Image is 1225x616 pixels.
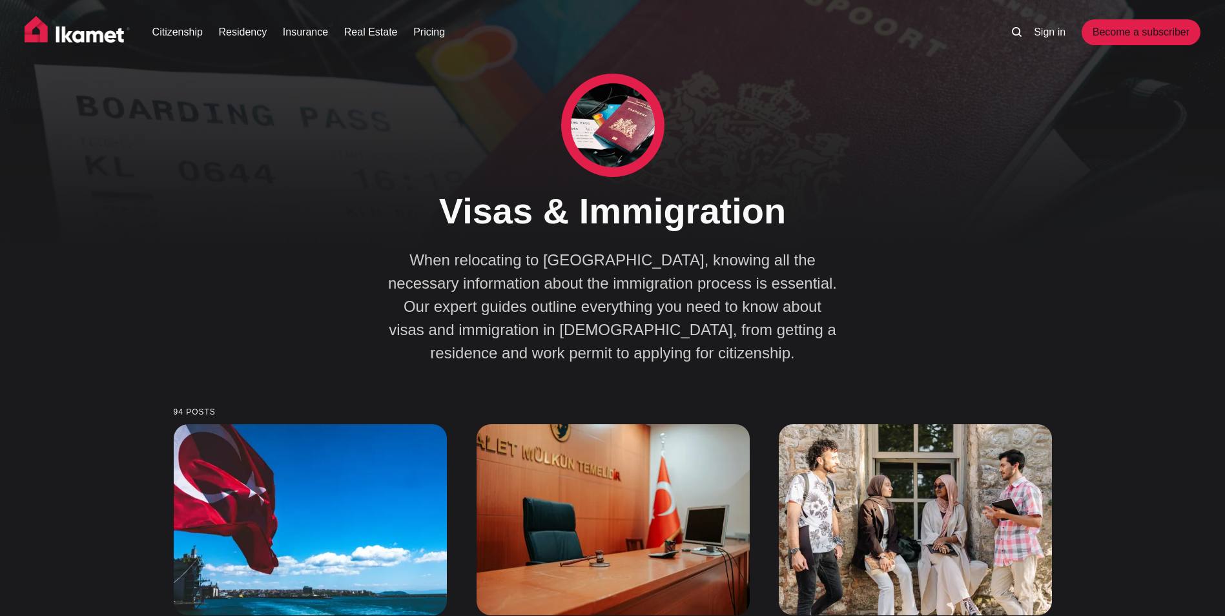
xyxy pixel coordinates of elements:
small: 94 posts [174,408,1052,416]
p: When relocating to [GEOGRAPHIC_DATA], knowing all the necessary information about the immigration... [387,249,839,365]
a: Real Estate [344,25,398,40]
h1: Visas & Immigration [374,189,852,232]
img: How to Navigate FDI Regulations in Turkey [174,424,447,615]
a: Sign in [1034,25,1065,40]
a: Residency [219,25,267,40]
img: What To Do When Your Turkish Residence Permit Is About To Expire [476,424,749,615]
img: Ikamet home [25,16,130,48]
a: Insurance [283,25,328,40]
img: Visas & Immigration [571,83,655,167]
a: Become a subscriber [1082,19,1200,45]
a: Citizenship [152,25,203,40]
img: Turkey Residency Myths: What You Need to Know [779,424,1052,615]
a: Pricing [413,25,445,40]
